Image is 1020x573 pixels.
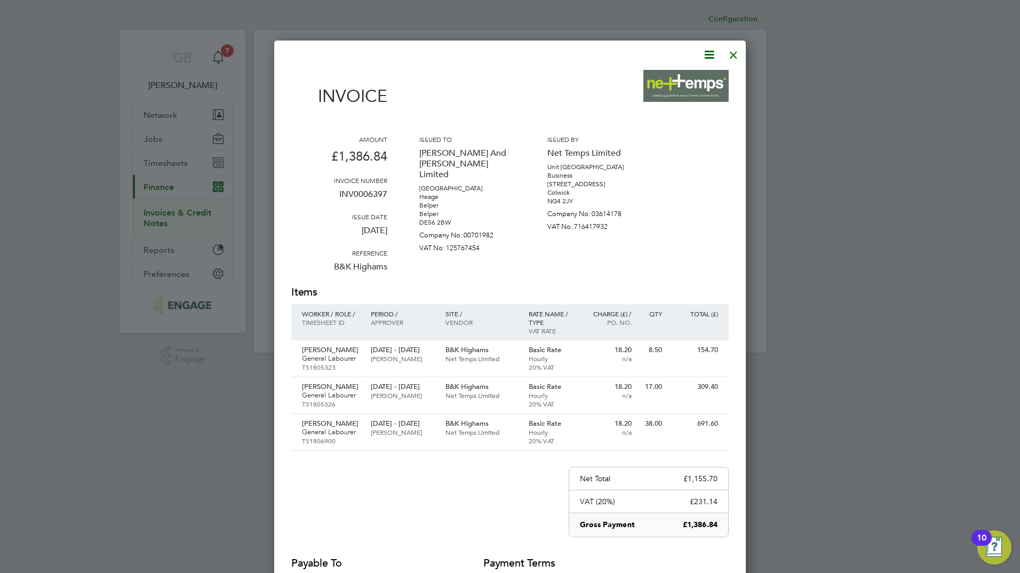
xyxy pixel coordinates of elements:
[291,185,387,212] p: INV0006397
[585,391,632,400] p: n/a
[547,135,643,144] h3: Issued by
[291,221,387,249] p: [DATE]
[673,346,718,354] p: 154.70
[445,309,518,318] p: Site /
[547,205,643,218] p: Company No: 03614178
[585,419,632,428] p: 18.20
[371,346,434,354] p: [DATE] - [DATE]
[529,391,575,400] p: Hourly
[529,354,575,363] p: Hourly
[419,210,515,218] p: Belper
[419,240,515,252] p: VAT No: 125767454
[445,419,518,428] p: B&K Highams
[302,436,360,445] p: TS1806900
[419,184,515,193] p: [GEOGRAPHIC_DATA]
[302,309,360,318] p: Worker / Role /
[642,309,662,318] p: QTY
[302,400,360,408] p: TS1805326
[585,309,632,318] p: Charge (£) /
[371,354,434,363] p: [PERSON_NAME]
[291,176,387,185] h3: Invoice number
[529,436,575,445] p: 20% VAT
[302,354,360,363] p: General Labourer
[291,86,387,106] h1: Invoice
[643,70,729,102] img: net-temps-logo-remittance.png
[302,363,360,371] p: TS1805323
[445,428,518,436] p: Net Temps Limited
[445,383,518,391] p: B&K Highams
[585,354,632,363] p: n/a
[529,327,575,335] p: VAT rate
[585,318,632,327] p: Po. No.
[483,556,579,571] h2: Payment terms
[291,285,729,300] h2: Items
[371,391,434,400] p: [PERSON_NAME]
[291,212,387,221] h3: Issue date
[419,144,515,184] p: [PERSON_NAME] And [PERSON_NAME] Limited
[419,227,515,240] p: Company No: 00701982
[529,346,575,354] p: Basic Rate
[673,419,718,428] p: 691.60
[683,474,718,483] p: £1,155.70
[302,428,360,436] p: General Labourer
[302,318,360,327] p: Timesheet ID
[547,163,643,180] p: Unit [GEOGRAPHIC_DATA] Business
[371,383,434,391] p: [DATE] - [DATE]
[371,309,434,318] p: Period /
[683,520,718,530] p: £1,386.84
[642,383,662,391] p: 17.00
[419,135,515,144] h3: Issued to
[547,180,643,188] p: [STREET_ADDRESS]
[291,556,451,571] h2: Payable to
[690,497,718,506] p: £231.14
[547,197,643,205] p: NG4 2JY
[585,428,632,436] p: n/a
[445,346,518,354] p: B&K Highams
[371,419,434,428] p: [DATE] - [DATE]
[585,383,632,391] p: 18.20
[302,383,360,391] p: [PERSON_NAME]
[529,363,575,371] p: 20% VAT
[580,497,615,506] p: VAT (20%)
[529,428,575,436] p: Hourly
[642,419,662,428] p: 38.00
[445,318,518,327] p: Vendor
[529,383,575,391] p: Basic Rate
[642,346,662,354] p: 8.50
[529,400,575,408] p: 20% VAT
[371,428,434,436] p: [PERSON_NAME]
[547,218,643,231] p: VAT No: 716417932
[977,530,1011,564] button: Open Resource Center, 10 new notifications
[673,383,718,391] p: 309.40
[302,391,360,400] p: General Labourer
[291,135,387,144] h3: Amount
[302,346,360,354] p: [PERSON_NAME]
[580,474,610,483] p: Net Total
[291,144,387,176] p: £1,386.84
[977,538,986,552] div: 10
[585,346,632,354] p: 18.20
[529,419,575,428] p: Basic Rate
[547,144,643,163] p: Net Temps Limited
[445,391,518,400] p: Net Temps Limited
[302,419,360,428] p: [PERSON_NAME]
[580,520,635,530] p: Gross Payment
[673,309,718,318] p: Total (£)
[547,188,643,197] p: Colwick
[529,309,575,327] p: Rate name / type
[291,257,387,285] p: B&K Highams
[419,193,515,201] p: Heage
[419,218,515,227] p: DE56 2BW
[419,201,515,210] p: Belper
[291,249,387,257] h3: Reference
[371,318,434,327] p: Approver
[445,354,518,363] p: Net Temps Limited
